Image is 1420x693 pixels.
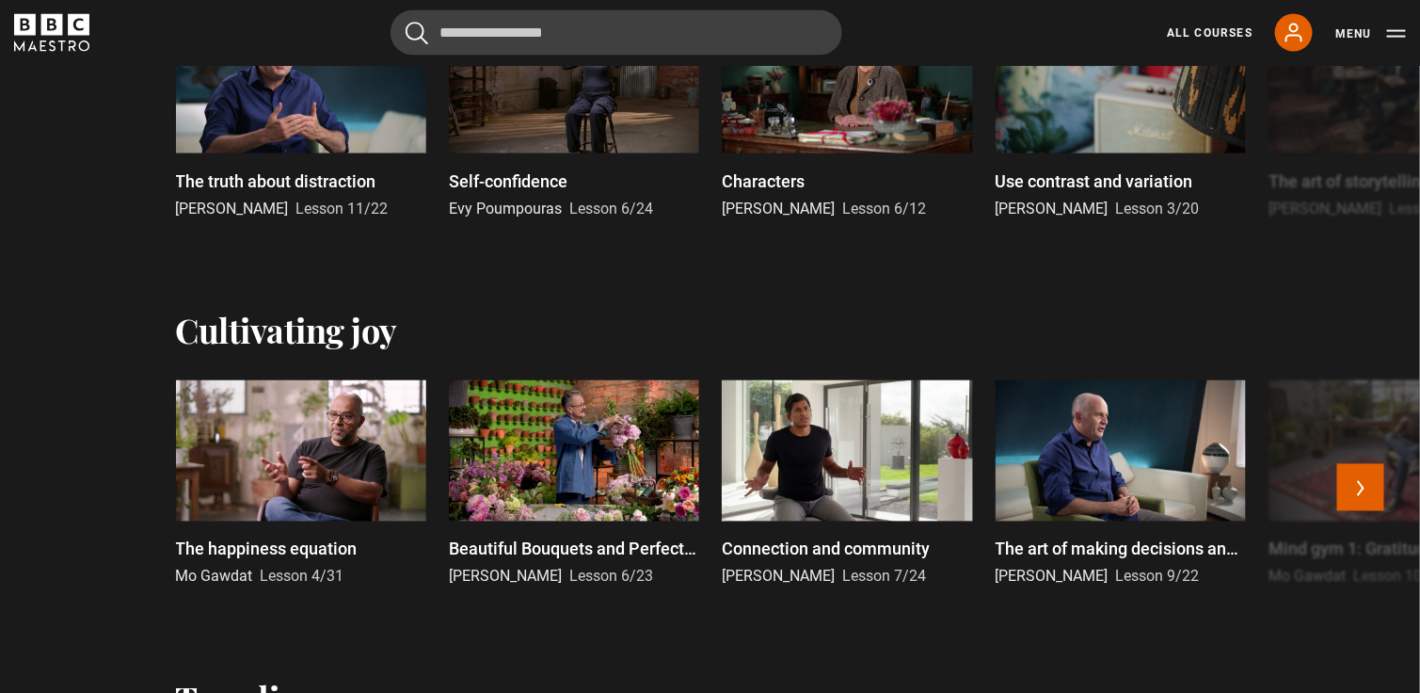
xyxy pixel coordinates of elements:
p: Use contrast and variation [996,169,1193,194]
p: Connection and community [722,537,930,562]
span: Lesson 3/20 [1116,200,1200,218]
a: The happiness equation Mo Gawdat Lesson 4/31 [176,380,426,588]
span: Lesson 9/22 [1116,568,1200,586]
input: Search [391,10,842,56]
a: Self-confidence Evy Poumpouras Lesson 6/24 [449,12,699,220]
span: [PERSON_NAME] [176,200,289,218]
span: Mo Gawdat [1268,568,1346,586]
span: Evy Poumpouras [449,200,562,218]
a: Characters [PERSON_NAME] Lesson 6/12 [722,12,972,220]
span: [PERSON_NAME] [1268,200,1381,218]
span: [PERSON_NAME] [996,568,1109,586]
p: Beautiful Bouquets and Perfect Posies [449,537,699,562]
a: All Courses [1167,24,1252,41]
svg: BBC Maestro [14,14,89,52]
span: Lesson 7/24 [842,568,926,586]
span: Lesson 4/31 [261,568,344,586]
span: [PERSON_NAME] [449,568,562,586]
span: Lesson 11/22 [296,200,389,218]
p: The truth about distraction [176,169,376,194]
a: Connection and community [PERSON_NAME] Lesson 7/24 [722,380,972,588]
span: Lesson 6/23 [569,568,653,586]
p: Characters [722,169,805,194]
p: The happiness equation [176,537,358,562]
button: Submit the search query [406,22,428,45]
a: Beautiful Bouquets and Perfect Posies [PERSON_NAME] Lesson 6/23 [449,380,699,588]
a: The art of making decisions and the joy of missing out [PERSON_NAME] Lesson 9/22 [996,380,1246,588]
p: Self-confidence [449,169,567,194]
span: Lesson 6/24 [569,200,653,218]
button: Toggle navigation [1335,24,1406,43]
h2: Cultivating joy [176,311,398,350]
span: [PERSON_NAME] [722,568,835,586]
span: Mo Gawdat [176,568,253,586]
a: The truth about distraction [PERSON_NAME] Lesson 11/22 [176,12,426,220]
span: Lesson 6/12 [842,200,926,218]
a: Use contrast and variation [PERSON_NAME] Lesson 3/20 [996,12,1246,220]
p: The art of making decisions and the joy of missing out [996,537,1246,562]
span: [PERSON_NAME] [996,200,1109,218]
span: [PERSON_NAME] [722,200,835,218]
